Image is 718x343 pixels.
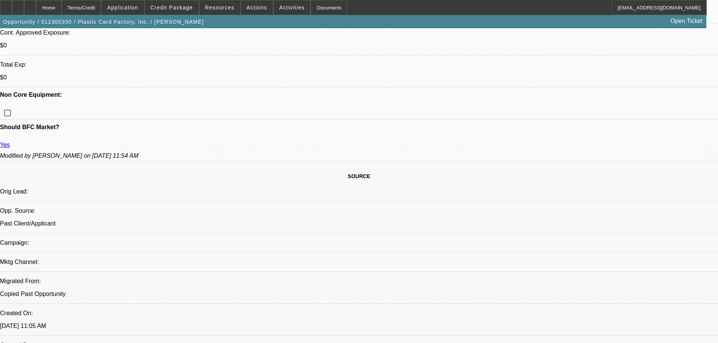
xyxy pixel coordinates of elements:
[667,15,706,27] a: Open Ticket
[274,0,311,15] button: Activities
[150,5,193,11] span: Credit Package
[199,0,240,15] button: Resources
[3,19,204,25] span: Opportunity / 012300330 / Plastic Card Factory, Inc. / [PERSON_NAME]
[241,0,273,15] button: Actions
[348,173,370,179] span: SOURCE
[205,5,234,11] span: Resources
[246,5,267,11] span: Actions
[101,0,144,15] button: Application
[279,5,305,11] span: Activities
[107,5,138,11] span: Application
[145,0,199,15] button: Credit Package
